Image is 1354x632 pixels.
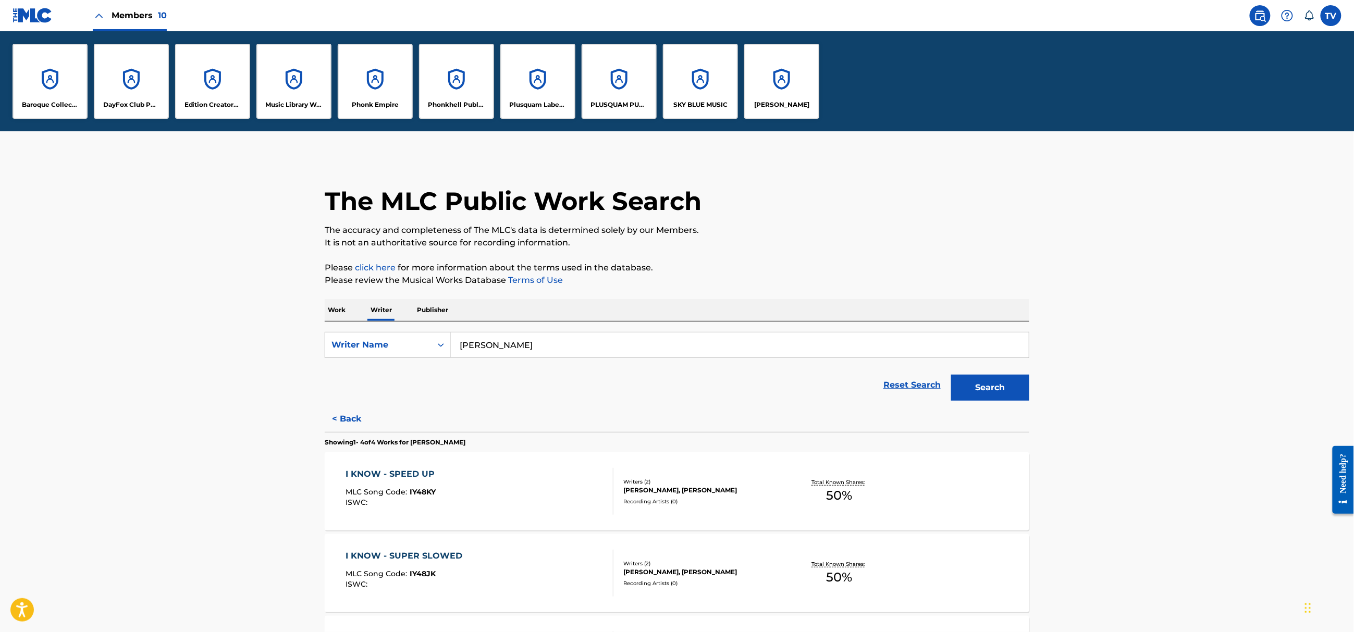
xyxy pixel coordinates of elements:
[500,44,575,119] a: AccountsPlusquam Labelgroup Collections
[1281,9,1294,22] img: help
[878,374,946,396] a: Reset Search
[325,224,1029,237] p: The accuracy and completeness of The MLC's data is determined solely by our Members.
[325,452,1029,530] a: I KNOW - SPEED UPMLC Song Code:IY48KYISWC:Writers (2)[PERSON_NAME], [PERSON_NAME]Recording Artist...
[346,487,410,497] span: MLC Song Code :
[112,9,167,21] span: Members
[103,100,160,109] p: DayFox Club Publishing
[325,262,1029,274] p: Please for more information about the terms used in the database.
[331,339,425,351] div: Writer Name
[256,44,331,119] a: AccountsMusic Library Works
[410,487,436,497] span: IY48KY
[827,568,853,587] span: 50 %
[266,100,323,109] p: Music Library Works
[355,263,396,272] a: click here
[1302,582,1354,632] iframe: Chat Widget
[744,44,819,119] a: Accounts[PERSON_NAME]
[827,486,853,505] span: 50 %
[13,8,53,23] img: MLC Logo
[1325,438,1354,522] iframe: Resource Center
[346,550,468,562] div: I KNOW - SUPER SLOWED
[1305,592,1311,624] div: Ziehen
[419,44,494,119] a: AccountsPhonkhell Publishing
[325,299,349,321] p: Work
[623,478,781,486] div: Writers ( 2 )
[506,275,563,285] a: Terms of Use
[1321,5,1341,26] div: User Menu
[582,44,657,119] a: AccountsPLUSQUAM PUBLISHING EDITION
[1302,582,1354,632] div: Chat-Widget
[367,299,395,321] p: Writer
[325,332,1029,406] form: Search Form
[410,569,436,578] span: IY48JK
[184,100,241,109] p: Edition Creators Music
[1250,5,1271,26] a: Public Search
[175,44,250,119] a: AccountsEdition Creators Music
[346,579,371,589] span: ISWC :
[663,44,738,119] a: AccountsSKY BLUE MUSIC
[951,375,1029,401] button: Search
[811,478,867,486] p: Total Known Shares:
[414,299,451,321] p: Publisher
[93,9,105,22] img: Close
[325,185,701,217] h1: The MLC Public Work Search
[623,560,781,567] div: Writers ( 2 )
[94,44,169,119] a: AccountsDayFox Club Publishing
[811,560,867,568] p: Total Known Shares:
[510,100,567,109] p: Plusquam Labelgroup Collections
[338,44,413,119] a: AccountsPhonk Empire
[325,534,1029,612] a: I KNOW - SUPER SLOWEDMLC Song Code:IY48JKISWC:Writers (2)[PERSON_NAME], [PERSON_NAME]Recording Ar...
[1277,5,1298,26] div: Help
[591,100,648,109] p: PLUSQUAM PUBLISHING EDITION
[325,237,1029,249] p: It is not an authoritative source for recording information.
[346,569,410,578] span: MLC Song Code :
[325,438,465,447] p: Showing 1 - 4 of 4 Works for [PERSON_NAME]
[158,10,167,20] span: 10
[754,100,809,109] p: Thomas Vitali
[1254,9,1266,22] img: search
[623,567,781,577] div: [PERSON_NAME], [PERSON_NAME]
[325,406,387,432] button: < Back
[22,100,79,109] p: Baroque Collections
[673,100,728,109] p: SKY BLUE MUSIC
[1304,10,1314,21] div: Notifications
[623,579,781,587] div: Recording Artists ( 0 )
[352,100,399,109] p: Phonk Empire
[346,468,440,480] div: I KNOW - SPEED UP
[623,498,781,505] div: Recording Artists ( 0 )
[325,274,1029,287] p: Please review the Musical Works Database
[13,44,88,119] a: AccountsBaroque Collections
[623,486,781,495] div: [PERSON_NAME], [PERSON_NAME]
[346,498,371,507] span: ISWC :
[428,100,485,109] p: Phonkhell Publishing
